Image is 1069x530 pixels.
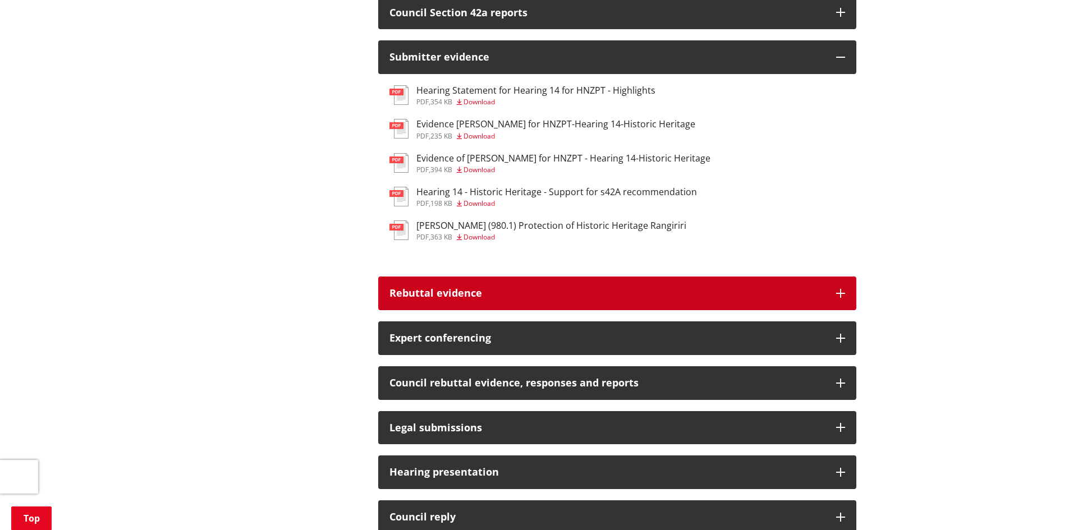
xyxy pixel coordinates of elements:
[389,153,710,173] a: Evidence of [PERSON_NAME] for HNZPT - Hearing 14-Historic Heritage pdf,394 KB Download
[430,165,452,174] span: 394 KB
[389,52,825,63] h3: Submitter evidence
[389,377,825,389] h3: Council rebuttal evidence, responses and reports
[464,131,495,141] span: Download
[430,97,452,107] span: 354 KB
[378,366,856,400] button: Council rebuttal evidence, responses and reports
[416,187,697,197] h3: Hearing 14 - Historic Heritage - Support for s42A recommendation
[378,276,856,310] button: Rebuttal evidence
[389,85,409,105] img: document-pdf.svg
[464,232,495,242] span: Download
[389,85,655,105] a: Hearing Statement for Hearing 14 for HNZPT - Highlights pdf,354 KB Download
[378,455,856,489] button: Hearing presentation
[416,97,429,107] span: pdf
[389,511,825,523] div: Council reply
[378,411,856,445] button: Legal submissions
[416,232,429,242] span: pdf
[416,200,697,207] div: ,
[464,165,495,174] span: Download
[416,167,710,173] div: ,
[11,506,52,530] a: Top
[389,288,825,299] h3: Rebuttal evidence
[416,199,429,208] span: pdf
[416,131,429,141] span: pdf
[389,220,686,241] a: [PERSON_NAME] (980.1) Protection of Historic Heritage Rangiriri pdf,363 KB Download
[416,119,695,130] h3: Evidence [PERSON_NAME] for HNZPT-Hearing 14-Historic Heritage
[389,187,409,206] img: document-pdf.svg
[430,232,452,242] span: 363 KB
[430,131,452,141] span: 235 KB
[416,85,655,96] h3: Hearing Statement for Hearing 14 for HNZPT - Highlights
[416,165,429,174] span: pdf
[389,187,697,207] a: Hearing 14 - Historic Heritage - Support for s42A recommendation pdf,198 KB Download
[389,119,409,139] img: document-pdf.svg
[464,199,495,208] span: Download
[416,234,686,241] div: ,
[389,220,409,240] img: document-pdf.svg
[1017,483,1058,523] iframe: Messenger Launcher
[464,97,495,107] span: Download
[378,321,856,355] button: Expert conferencing
[389,422,825,434] h3: Legal submissions
[378,40,856,74] button: Submitter evidence
[416,133,695,140] div: ,
[416,153,710,164] h3: Evidence of [PERSON_NAME] for HNZPT - Hearing 14-Historic Heritage
[430,199,452,208] span: 198 KB
[389,153,409,173] img: document-pdf.svg
[389,467,825,478] h3: Hearing presentation
[389,7,825,19] h3: Council Section 42a reports
[416,99,655,105] div: ,
[389,119,695,139] a: Evidence [PERSON_NAME] for HNZPT-Hearing 14-Historic Heritage pdf,235 KB Download
[416,220,686,231] h3: [PERSON_NAME] (980.1) Protection of Historic Heritage Rangiriri
[389,333,825,344] h3: Expert conferencing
